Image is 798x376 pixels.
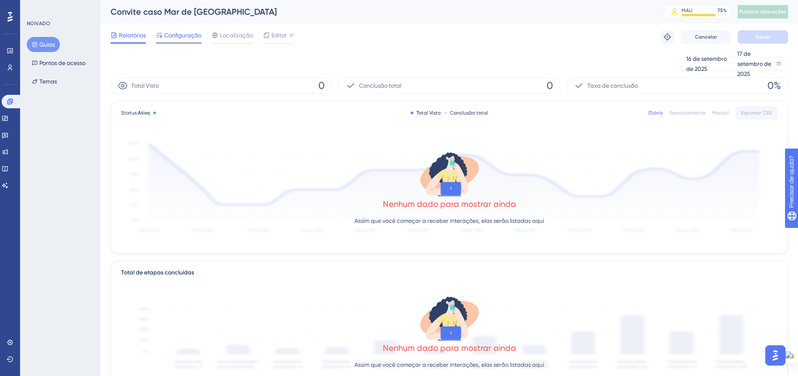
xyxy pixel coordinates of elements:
[138,110,150,116] font: Ativo
[383,343,516,353] font: Nenhum dado para mostrar ainda
[686,55,727,72] font: 16 de setembro de 2025
[723,8,727,13] font: %
[737,50,771,77] font: 17 de setembro de 2025
[318,80,325,91] font: 0
[738,30,788,44] button: Salvar
[27,37,60,52] button: Guias
[682,8,692,13] font: MAU
[741,110,772,116] font: Exportar CSV
[738,5,788,18] button: Publicar alterações
[416,110,441,116] font: Total Visto
[354,361,544,368] font: Assim que você começar a receber interações, elas serão listadas aqui
[27,74,62,89] button: Temas
[20,4,72,10] font: Precisar de ajuda?
[359,82,401,89] font: Conclusão total
[39,60,85,66] font: Pontos de acesso
[164,32,201,39] font: Configuração
[354,217,544,224] font: Assim que você começar a receber interações, elas serão listadas aqui
[739,9,786,15] font: Publicar alterações
[755,34,770,40] font: Salvar
[271,32,287,39] font: Editor
[695,34,717,40] font: Cancelar
[27,55,90,70] button: Pontos de acesso
[220,32,253,39] font: Localização
[763,343,788,368] iframe: Iniciador do Assistente de IA do UserGuiding
[121,269,194,276] font: Total de etapas concluídas
[718,8,723,13] font: 75
[27,21,50,26] font: NOIVADO
[121,110,138,116] font: Status:
[648,110,663,116] font: Diário
[681,30,731,44] button: Cancelar
[712,110,729,116] font: Mensal
[767,80,781,91] font: 0%
[39,41,55,48] font: Guias
[119,32,146,39] font: Relatórios
[669,110,705,116] font: Semanalmente
[547,80,553,91] font: 0
[587,82,638,89] font: Taxa de conclusão
[111,7,277,17] font: Convite caso Mar de [GEOGRAPHIC_DATA]
[450,110,488,116] font: Conclusão total
[39,78,57,85] font: Temas
[131,82,159,89] font: Total Visto
[383,199,516,209] font: Nenhum dado para mostrar ainda
[736,106,777,120] button: Exportar CSV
